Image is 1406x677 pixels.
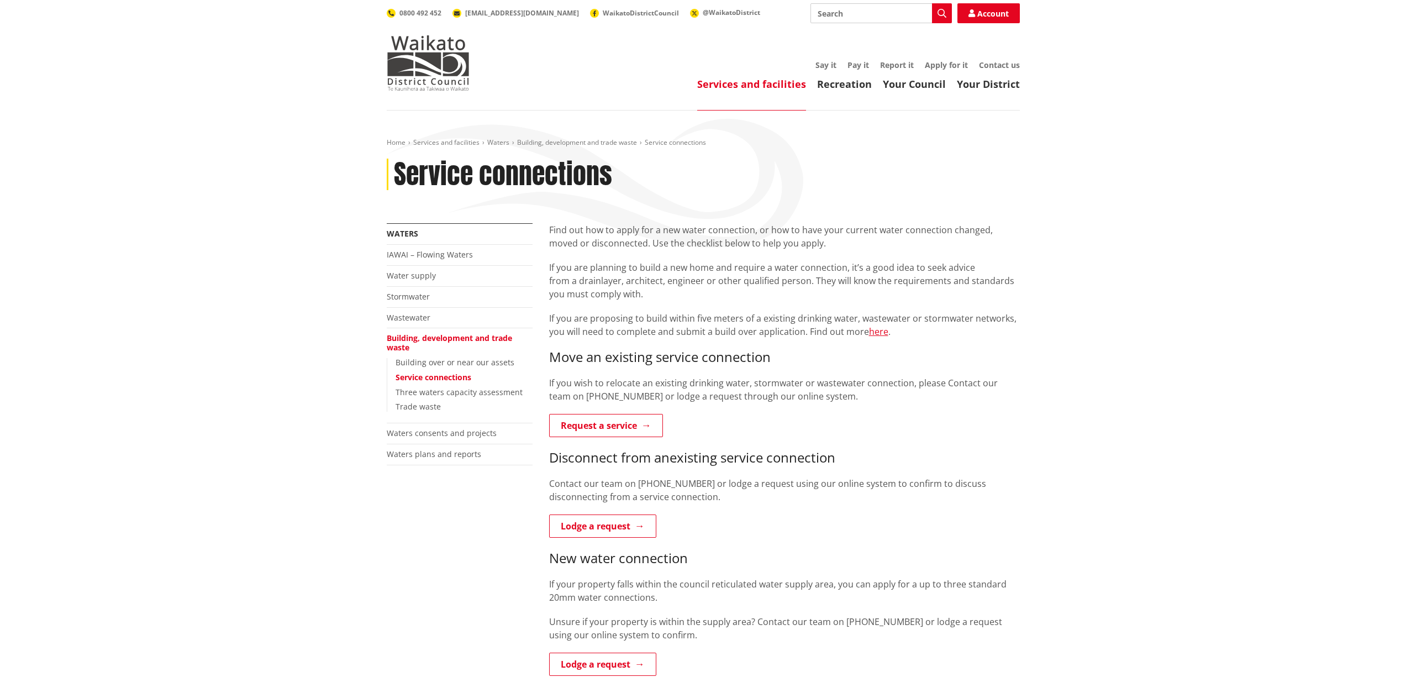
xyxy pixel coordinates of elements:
a: Service connections [396,372,471,382]
p: Find out how to apply for a new water connection, or how to have your current water connection ch... [549,223,1020,250]
nav: breadcrumb [387,138,1020,148]
a: Stormwater [387,291,430,302]
a: Pay it [847,60,869,70]
a: Lodge a request [549,515,656,538]
p: If you are planning to build a new home and require a water connection, it’s a good idea to seek ... [549,261,1020,301]
h3: New water connection [549,550,1020,566]
a: Building, development and trade waste [387,333,512,353]
a: Home [387,138,406,147]
h3: Disconnect from an [549,450,1020,466]
a: Recreation [817,77,872,91]
span: WaikatoDistrictCouncil [603,8,679,18]
p: If your property falls within the council reticulated water supply area, you can apply for a up t... [549,578,1020,604]
a: IAWAI – Flowing Waters [387,249,473,260]
a: Wastewater [387,312,430,323]
p: Unsure if your property is within the supply area? Contact our team on [PHONE_NUMBER] or lodge a ... [549,615,1020,642]
a: Say it [815,60,836,70]
a: Your District [957,77,1020,91]
a: Account [957,3,1020,23]
p: If you are proposing to build within five meters of a existing drinking water, wastewater or stor... [549,312,1020,338]
a: Lodge a request [549,653,656,676]
a: Apply for it [925,60,968,70]
h3: Move an existing service connection [549,349,1020,365]
a: [EMAIL_ADDRESS][DOMAIN_NAME] [452,8,579,18]
span: existing service connection [670,448,835,466]
a: Three waters capacity assessment [396,387,523,397]
span: 0800 492 452 [399,8,441,18]
h1: Service connections [394,159,612,191]
a: Services and facilities [413,138,480,147]
span: [EMAIL_ADDRESS][DOMAIN_NAME] [465,8,579,18]
a: Building over or near our assets [396,357,514,368]
p: Contact our team on [PHONE_NUMBER] or lodge a request using our online system to confirm to discu... [549,477,1020,503]
img: Waikato District Council - Te Kaunihera aa Takiwaa o Waikato [387,35,470,91]
a: here [869,326,888,338]
input: Search input [810,3,952,23]
a: Waters plans and reports [387,449,481,459]
a: Waters [487,138,509,147]
a: Services and facilities [697,77,806,91]
a: WaikatoDistrictCouncil [590,8,679,18]
a: Report it [880,60,914,70]
a: @WaikatoDistrict [690,8,760,17]
span: Service connections [645,138,706,147]
a: Request a service [549,414,663,437]
a: 0800 492 452 [387,8,441,18]
a: Trade waste [396,401,441,412]
a: Building, development and trade waste [517,138,637,147]
a: Waters [387,228,418,239]
a: Your Council [883,77,946,91]
a: Water supply [387,270,436,281]
a: Contact us [979,60,1020,70]
a: Waters consents and projects [387,428,497,438]
p: If you wish to relocate an existing drinking water, stormwater or wastewater connection, please C... [549,376,1020,403]
span: @WaikatoDistrict [703,8,760,17]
